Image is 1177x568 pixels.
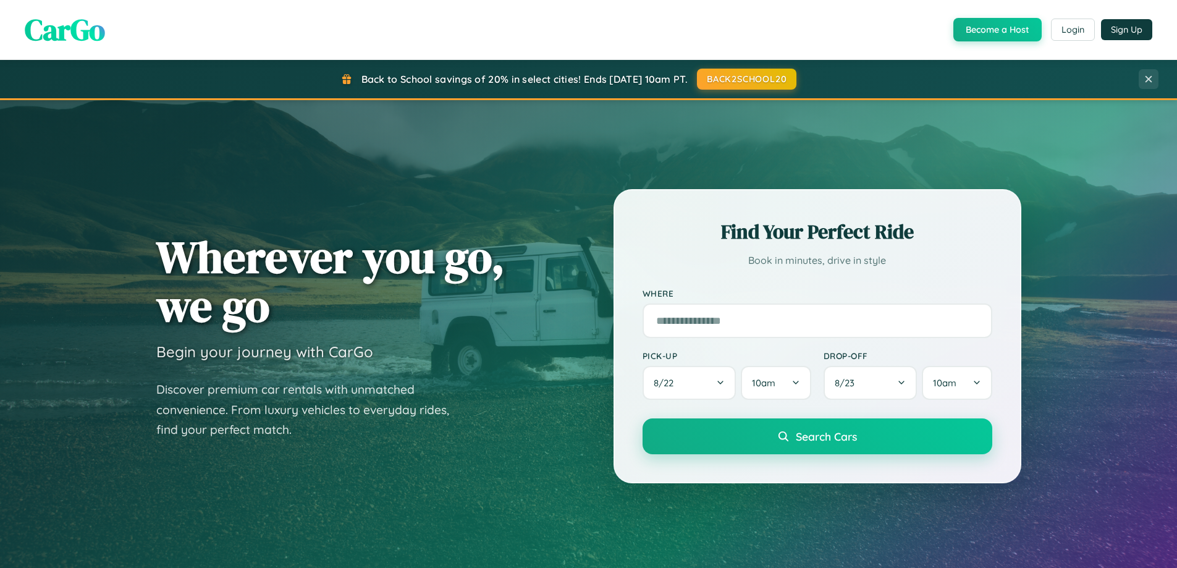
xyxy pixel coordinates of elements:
h3: Begin your journey with CarGo [156,342,373,361]
span: CarGo [25,9,105,50]
span: 10am [752,377,775,389]
button: 10am [741,366,811,400]
button: Search Cars [643,418,992,454]
button: 10am [922,366,992,400]
button: BACK2SCHOOL20 [697,69,796,90]
span: Search Cars [796,430,857,443]
button: 8/22 [643,366,736,400]
button: Login [1051,19,1095,41]
p: Discover premium car rentals with unmatched convenience. From luxury vehicles to everyday rides, ... [156,379,465,440]
button: Become a Host [953,18,1042,41]
label: Drop-off [824,350,992,361]
span: 8 / 23 [835,377,861,389]
span: 8 / 22 [654,377,680,389]
button: 8/23 [824,366,918,400]
label: Where [643,288,992,299]
h1: Wherever you go, we go [156,232,505,330]
p: Book in minutes, drive in style [643,252,992,269]
span: 10am [933,377,956,389]
span: Back to School savings of 20% in select cities! Ends [DATE] 10am PT. [361,73,688,85]
h2: Find Your Perfect Ride [643,218,992,245]
label: Pick-up [643,350,811,361]
button: Sign Up [1101,19,1152,40]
